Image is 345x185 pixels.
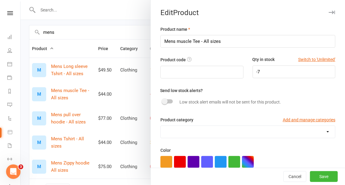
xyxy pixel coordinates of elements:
[7,126,21,139] a: Product Sales
[283,171,306,182] button: Cancel
[283,116,335,123] button: Add and manage categories
[7,72,21,85] a: Payments
[160,56,186,63] label: Product code
[7,31,21,44] a: Dashboard
[160,26,190,33] label: Product name
[179,99,281,105] label: Low stock alert emails will not be sent for this product.
[7,44,21,58] a: People
[310,171,338,182] button: Save
[6,164,21,179] iframe: Intercom live chat
[18,164,23,169] span: 3
[160,116,193,123] label: Product category
[160,147,171,154] label: Color
[151,8,345,17] div: Edit Product
[298,56,335,63] button: Switch to 'Unlimited'
[7,58,21,72] a: Calendar
[253,56,275,63] label: Qty in stock
[7,85,21,99] a: Reports
[160,87,203,94] label: Send low stock alerts?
